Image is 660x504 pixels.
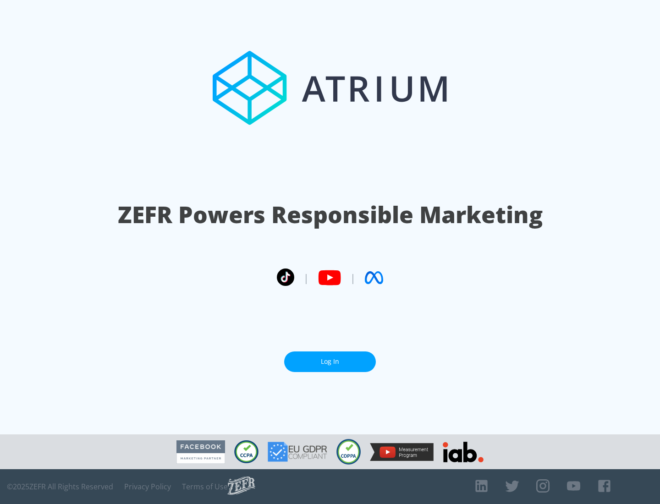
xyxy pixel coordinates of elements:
img: CCPA Compliant [234,440,258,463]
img: GDPR Compliant [268,442,327,462]
span: | [303,271,309,285]
a: Log In [284,351,376,372]
a: Terms of Use [182,482,228,491]
span: © 2025 ZEFR All Rights Reserved [7,482,113,491]
a: Privacy Policy [124,482,171,491]
img: COPPA Compliant [336,439,361,465]
img: IAB [443,442,484,462]
img: YouTube Measurement Program [370,443,434,461]
h1: ZEFR Powers Responsible Marketing [118,199,543,230]
img: Facebook Marketing Partner [176,440,225,464]
span: | [350,271,356,285]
